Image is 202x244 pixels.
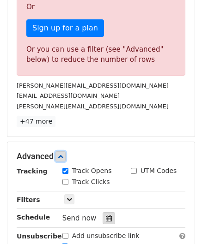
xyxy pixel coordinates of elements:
[17,232,62,240] strong: Unsubscribe
[17,151,185,161] h5: Advanced
[141,166,177,176] label: UTM Codes
[26,19,104,37] a: Sign up for a plan
[17,103,169,110] small: [PERSON_NAME][EMAIL_ADDRESS][DOMAIN_NAME]
[26,44,176,65] div: Or you can use a filter (see "Advanced" below) to reduce the number of rows
[17,92,120,99] small: [EMAIL_ADDRESS][DOMAIN_NAME]
[72,177,110,187] label: Track Clicks
[17,196,40,203] strong: Filters
[17,167,48,175] strong: Tracking
[156,200,202,244] iframe: Chat Widget
[72,166,112,176] label: Track Opens
[26,2,176,12] p: Or
[17,214,50,221] strong: Schedule
[17,116,55,127] a: +47 more
[72,231,140,241] label: Add unsubscribe link
[62,214,97,222] span: Send now
[17,82,169,89] small: [PERSON_NAME][EMAIL_ADDRESS][DOMAIN_NAME]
